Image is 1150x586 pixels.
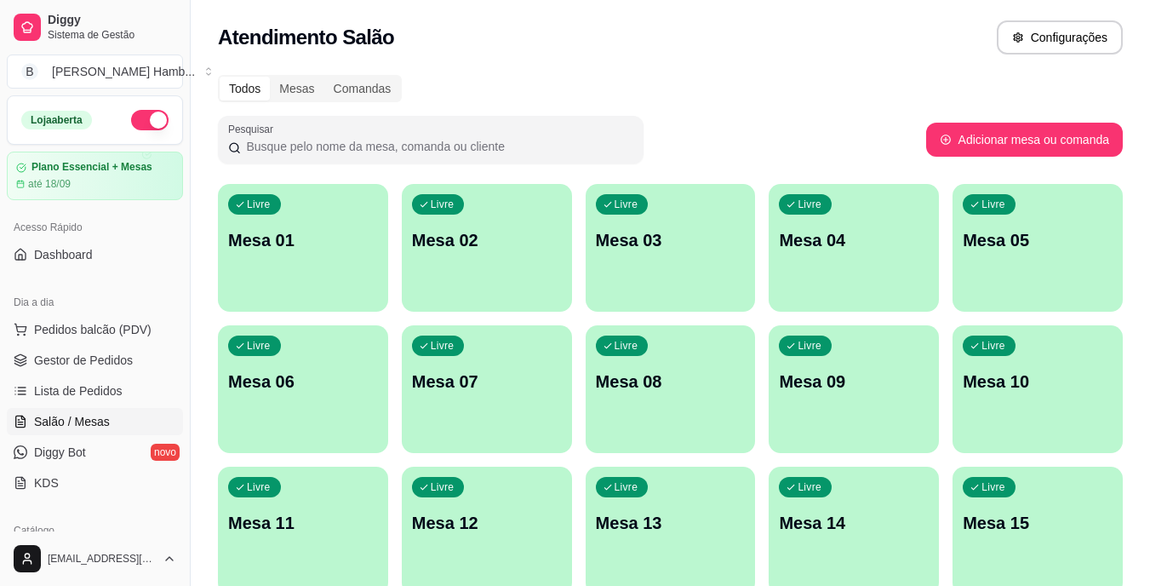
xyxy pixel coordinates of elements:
p: Livre [431,198,455,211]
p: Mesa 10 [963,370,1113,394]
p: Mesa 05 [963,228,1113,252]
p: Livre [798,480,821,494]
button: Pedidos balcão (PDV) [7,316,183,343]
p: Mesa 15 [963,511,1113,535]
p: Livre [431,480,455,494]
p: Mesa 14 [779,511,929,535]
button: LivreMesa 02 [402,184,572,312]
a: Lista de Pedidos [7,377,183,405]
p: Mesa 12 [412,511,562,535]
button: LivreMesa 05 [953,184,1123,312]
span: Lista de Pedidos [34,382,123,399]
span: Dashboard [34,246,93,263]
p: Livre [615,339,638,353]
button: LivreMesa 08 [586,325,756,453]
div: Catálogo [7,517,183,544]
p: Mesa 06 [228,370,378,394]
button: LivreMesa 06 [218,325,388,453]
span: Salão / Mesas [34,413,110,430]
p: Mesa 03 [596,228,746,252]
p: Mesa 04 [779,228,929,252]
button: [EMAIL_ADDRESS][DOMAIN_NAME] [7,538,183,579]
p: Livre [981,198,1005,211]
p: Mesa 08 [596,370,746,394]
p: Mesa 01 [228,228,378,252]
article: até 18/09 [28,177,71,191]
button: Configurações [997,20,1123,55]
p: Livre [247,339,271,353]
p: Livre [798,339,821,353]
span: Diggy [48,13,176,28]
a: DiggySistema de Gestão [7,7,183,48]
p: Livre [247,198,271,211]
button: LivreMesa 10 [953,325,1123,453]
p: Livre [981,339,1005,353]
span: B [21,63,38,80]
a: Plano Essencial + Mesasaté 18/09 [7,152,183,200]
input: Pesquisar [241,138,633,155]
button: Alterar Status [131,110,169,130]
span: Pedidos balcão (PDV) [34,321,152,338]
span: Sistema de Gestão [48,28,176,42]
div: Dia a dia [7,289,183,316]
button: LivreMesa 09 [769,325,939,453]
p: Mesa 13 [596,511,746,535]
a: KDS [7,469,183,497]
p: Mesa 07 [412,370,562,394]
div: Acesso Rápido [7,214,183,241]
p: Livre [798,198,821,211]
button: LivreMesa 04 [769,184,939,312]
a: Salão / Mesas [7,408,183,435]
div: Todos [220,77,270,101]
button: Select a team [7,55,183,89]
label: Pesquisar [228,122,279,136]
a: Diggy Botnovo [7,439,183,466]
div: Loja aberta [21,111,92,129]
button: Adicionar mesa ou comanda [926,123,1123,157]
a: Dashboard [7,241,183,268]
span: [EMAIL_ADDRESS][DOMAIN_NAME] [48,552,156,566]
p: Livre [247,480,271,494]
button: LivreMesa 01 [218,184,388,312]
h2: Atendimento Salão [218,24,394,51]
button: LivreMesa 03 [586,184,756,312]
div: Comandas [324,77,401,101]
p: Livre [431,339,455,353]
p: Livre [981,480,1005,494]
button: LivreMesa 07 [402,325,572,453]
article: Plano Essencial + Mesas [31,161,152,174]
span: KDS [34,474,59,491]
p: Livre [615,198,638,211]
p: Mesa 09 [779,370,929,394]
span: Diggy Bot [34,444,86,461]
a: Gestor de Pedidos [7,347,183,374]
p: Mesa 11 [228,511,378,535]
span: Gestor de Pedidos [34,352,133,369]
p: Livre [615,480,638,494]
p: Mesa 02 [412,228,562,252]
div: [PERSON_NAME] Hamb ... [52,63,195,80]
div: Mesas [270,77,323,101]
